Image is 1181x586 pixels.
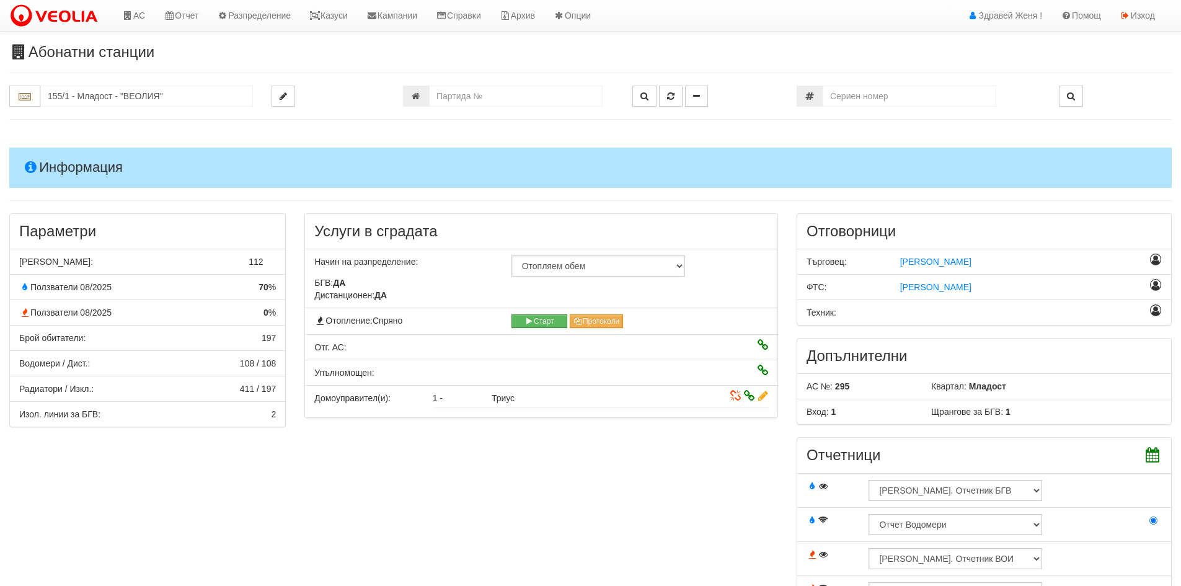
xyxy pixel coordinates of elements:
[19,257,93,267] span: [PERSON_NAME]:
[823,86,996,107] input: Сериен номер
[314,278,345,288] span: БГВ:
[429,86,603,107] input: Партида №
[931,381,966,391] span: Квартал:
[263,306,276,319] span: %
[19,223,276,239] h3: Параметри
[19,409,100,419] span: Изол. линии за БГВ:
[807,407,829,417] span: Вход:
[263,308,268,317] strong: 0
[374,290,387,300] strong: ДА
[333,278,345,288] strong: ДА
[19,282,112,292] span: Ползватели 08/2025
[19,358,90,368] span: Водомери / Дист.:
[1006,407,1011,417] b: 1
[40,86,253,107] input: Абонатна станция
[19,308,112,317] span: Ползватели 08/2025
[314,290,387,300] span: Дистанционен:
[249,257,263,267] span: 112
[1150,281,1162,290] i: Назначаване като отговорник ФТС
[807,447,1162,463] h3: Отчетници
[10,306,285,319] div: % от апартаментите с консумация по отчет за отопление през миналия месец
[1150,255,1162,264] i: Назначаване като отговорник Търговец
[835,381,849,391] b: 295
[807,223,1162,239] h3: Отговорници
[259,281,276,293] span: %
[807,348,1162,364] h3: Допълнителни
[259,282,268,292] strong: 70
[314,223,768,239] h3: Услуги в сградата
[19,384,94,394] span: Радиатори / Изкл.:
[900,282,971,292] span: [PERSON_NAME]
[373,316,402,326] span: Спряно
[931,407,1003,417] span: Щрангове за БГВ:
[807,282,826,292] span: ФТС:
[9,44,1172,60] h3: Абонатни станции
[314,257,418,267] span: Начин на разпределение:
[1150,306,1162,315] i: Назначаване като отговорник Техник
[807,381,833,391] span: АС №:
[240,358,276,368] span: 108 / 108
[807,308,836,317] span: Техник:
[314,393,391,403] span: Домоуправител(и):
[271,409,276,419] span: 2
[570,314,624,328] button: Протоколи
[831,407,836,417] b: 1
[262,333,276,343] span: 197
[969,381,1006,391] b: Младост
[19,333,86,343] span: Брой обитатели:
[492,393,515,403] span: Триус
[807,257,847,267] span: Търговец:
[511,314,567,328] button: Старт
[314,316,402,326] span: Отопление:
[9,3,104,29] img: VeoliaLogo.png
[10,281,285,293] div: % от апартаментите с консумация по отчет за БГВ през миналия месец
[433,393,443,403] span: 1 -
[240,384,276,394] span: 411 / 197
[9,148,1172,187] h4: Информация
[314,342,347,352] span: Отговорник АС
[900,257,971,267] span: [PERSON_NAME]
[314,368,374,378] span: Упълномощен:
